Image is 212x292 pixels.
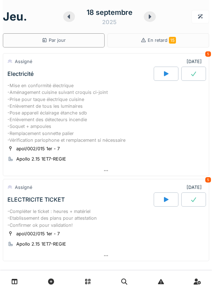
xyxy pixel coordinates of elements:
div: Assigné [15,58,32,65]
div: -Mise en conformité électrique -Aménagement cuisine suivant croquis ci-joint -Prise pour taque él... [7,82,205,144]
div: [DATE] [187,58,205,65]
div: 18 septembre [87,7,132,18]
div: apol/002/015 1er - 7 [16,145,60,152]
div: -Compléter le ticket : heures + matériel -Etablissement des plans pour attestation -Confirmer ok ... [7,208,205,229]
div: Par jour [42,37,66,44]
div: Apollo 2.15 1ET7-REGIE [16,241,66,247]
div: ELECTRICITE TICKET [7,196,65,203]
div: 5 [205,177,211,182]
div: apol/002/015 1er - 7 [16,230,60,237]
h1: jeu. [3,10,27,23]
div: [DATE] [187,184,205,191]
div: Assigné [15,184,32,191]
span: 15 [169,37,176,44]
span: En retard [148,38,176,43]
div: 5 [205,51,211,57]
div: Electricité [7,71,34,77]
div: 2025 [102,18,117,26]
div: Apollo 2.15 1ET7-REGIE [16,156,66,162]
